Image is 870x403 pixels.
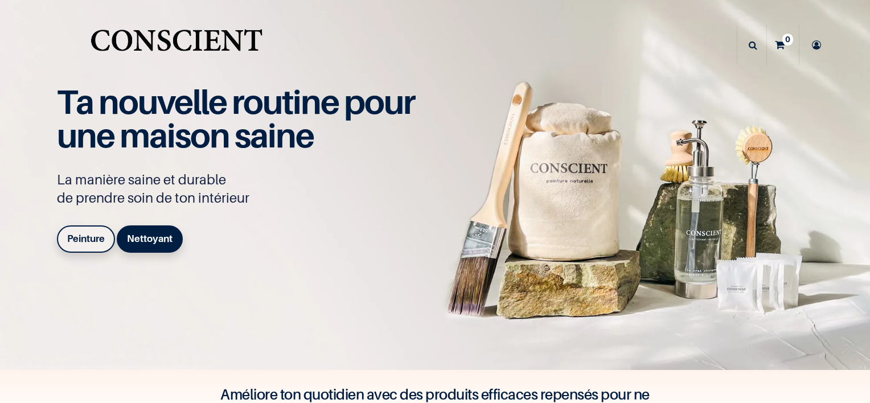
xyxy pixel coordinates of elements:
a: Nettoyant [117,225,183,253]
a: Logo of Conscient [88,23,264,68]
a: Peinture [57,225,115,253]
sup: 0 [782,34,793,45]
img: Conscient [88,23,264,68]
span: Ta nouvelle routine pour une maison saine [57,81,415,155]
p: La manière saine et durable de prendre soin de ton intérieur [57,171,427,207]
b: Peinture [67,233,105,244]
a: 0 [767,25,799,65]
b: Nettoyant [127,233,173,244]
